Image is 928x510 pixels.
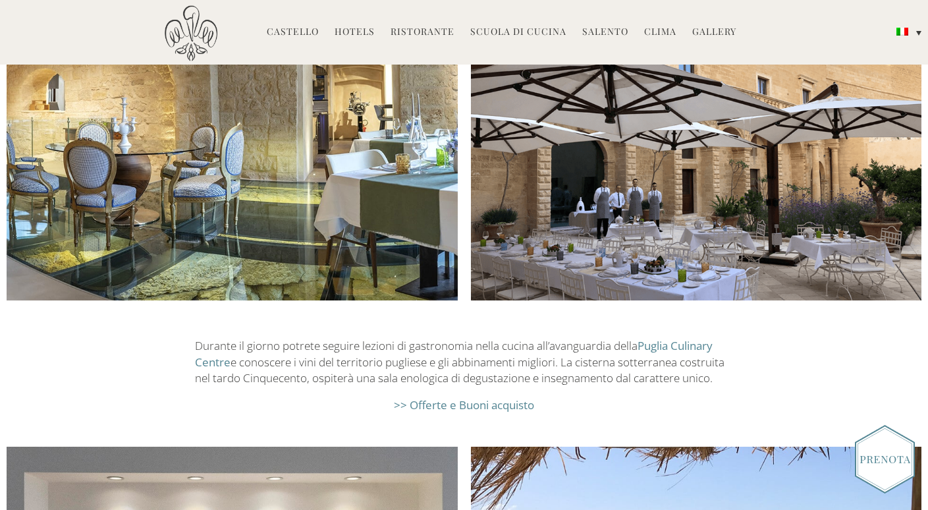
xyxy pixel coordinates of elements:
a: Scuola di Cucina [470,25,566,40]
img: TN_floor_950x513.jpg [7,57,458,300]
a: Ristorante [391,25,454,40]
img: Castello di Ugento [165,5,217,61]
p: Durante il giorno potrete seguire lezioni di gastronomia nella cucina all’avanguardia della e con... [195,338,733,386]
a: Hotels [335,25,375,40]
a: Clima [644,25,676,40]
a: Puglia Culinary Centre [195,338,713,369]
a: Gallery [692,25,736,40]
img: Book_Button_Italian.png [855,425,915,494]
a: Castello [267,25,319,40]
img: TablesCastelloCourtyard.png [471,57,922,300]
img: Italiano [896,28,908,36]
a: Salento [582,25,628,40]
a: >> Offerte e Buoni acquisto [394,397,534,412]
